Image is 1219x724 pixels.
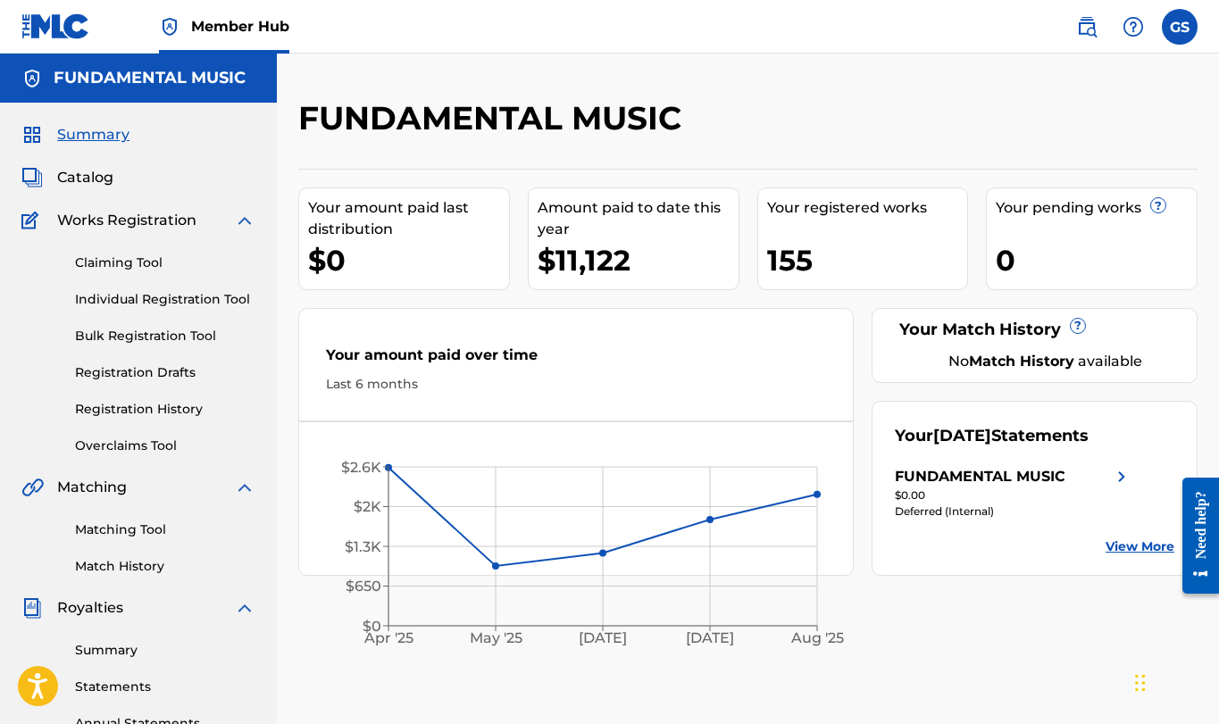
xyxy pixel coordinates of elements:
tspan: [DATE] [579,629,627,646]
span: ? [1071,319,1085,333]
div: Your amount paid last distribution [308,197,509,240]
img: Top Rightsholder [159,16,180,37]
span: Royalties [57,597,123,619]
img: Works Registration [21,210,45,231]
a: Individual Registration Tool [75,290,255,309]
a: Summary [75,641,255,660]
img: Catalog [21,167,43,188]
div: 0 [996,240,1197,280]
img: Accounts [21,68,43,89]
img: Royalties [21,597,43,619]
a: Match History [75,557,255,576]
tspan: Apr '25 [363,629,413,646]
img: expand [234,597,255,619]
div: Your amount paid over time [326,345,826,375]
a: Overclaims Tool [75,437,255,455]
div: User Menu [1162,9,1198,45]
iframe: Chat Widget [1130,638,1219,724]
div: FUNDAMENTAL MUSIC [895,466,1065,487]
img: expand [234,210,255,231]
img: expand [234,477,255,498]
tspan: $650 [346,578,381,595]
span: Works Registration [57,210,196,231]
a: SummarySummary [21,124,129,146]
strong: Match History [969,353,1074,370]
span: Member Hub [191,16,289,37]
div: Your registered works [767,197,968,219]
a: Statements [75,678,255,696]
img: help [1123,16,1144,37]
div: Your Match History [895,318,1174,342]
a: FUNDAMENTAL MUSICright chevron icon$0.00Deferred (Internal) [895,466,1132,520]
div: No available [917,351,1174,372]
div: $0 [308,240,509,280]
span: Matching [57,477,127,498]
tspan: $2.6K [341,459,381,476]
div: Your Statements [895,424,1089,448]
a: Bulk Registration Tool [75,327,255,345]
a: Public Search [1069,9,1105,45]
tspan: $1.3K [345,538,381,555]
span: Summary [57,124,129,146]
div: Your pending works [996,197,1197,219]
span: Catalog [57,167,113,188]
h5: FUNDAMENTAL MUSIC [54,68,246,88]
tspan: $0 [363,618,381,635]
div: Drag [1135,656,1146,710]
a: View More [1106,537,1174,556]
tspan: Aug '25 [790,629,844,646]
img: right chevron icon [1111,466,1132,487]
span: ? [1151,198,1165,212]
a: Registration History [75,400,255,419]
a: Matching Tool [75,520,255,539]
h2: FUNDAMENTAL MUSIC [298,98,690,138]
div: $11,122 [538,240,739,280]
a: CatalogCatalog [21,167,113,188]
tspan: May '25 [470,629,522,646]
span: [DATE] [933,426,991,445]
tspan: [DATE] [686,629,734,646]
img: MLC Logo [21,13,90,39]
div: Deferred (Internal) [895,503,1132,520]
iframe: Resource Center [1169,463,1219,607]
div: 155 [767,240,968,280]
a: Claiming Tool [75,254,255,272]
img: Matching [21,477,44,498]
a: Registration Drafts [75,363,255,382]
div: Last 6 months [326,375,826,394]
tspan: $2K [354,498,381,515]
div: $0.00 [895,487,1132,503]
div: Help [1115,9,1151,45]
img: search [1076,16,1098,37]
div: Amount paid to date this year [538,197,739,240]
img: Summary [21,124,43,146]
